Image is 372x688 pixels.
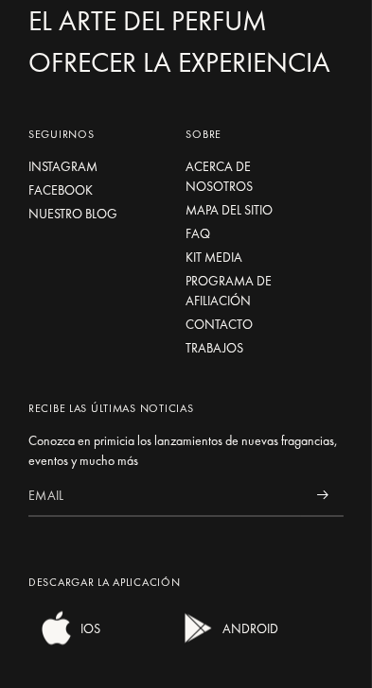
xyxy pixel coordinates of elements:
[28,126,158,143] div: Seguirnos
[28,46,344,79] a: Ofrecer la experiencia
[186,224,316,244] a: FAQ
[218,610,278,647] div: ANDROID
[28,634,100,651] a: ios appIOS
[180,610,218,647] img: android app
[186,248,316,267] a: Kit media
[28,157,158,177] a: Instagram
[28,204,158,224] a: Nuestro blog
[186,315,316,335] a: Contacto
[76,610,100,647] div: IOS
[28,400,344,417] div: Recibe las últimas noticias
[28,431,344,471] div: Conozca en primicia los lanzamientos de nuevas fragancias, eventos y mucho más
[316,490,328,500] img: news_send.svg
[186,271,316,311] a: Programa de afiliación
[28,474,301,517] input: Email
[28,574,344,591] div: Descargar la aplicación
[186,157,316,197] a: Acerca de nosotros
[186,200,316,220] a: Mapa del sitio
[28,181,158,200] a: Facebook
[38,610,76,647] img: ios app
[28,5,344,38] a: El arte del perfum
[186,126,316,143] div: Sobre
[170,634,278,651] a: android appANDROID
[186,338,316,358] a: Trabajos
